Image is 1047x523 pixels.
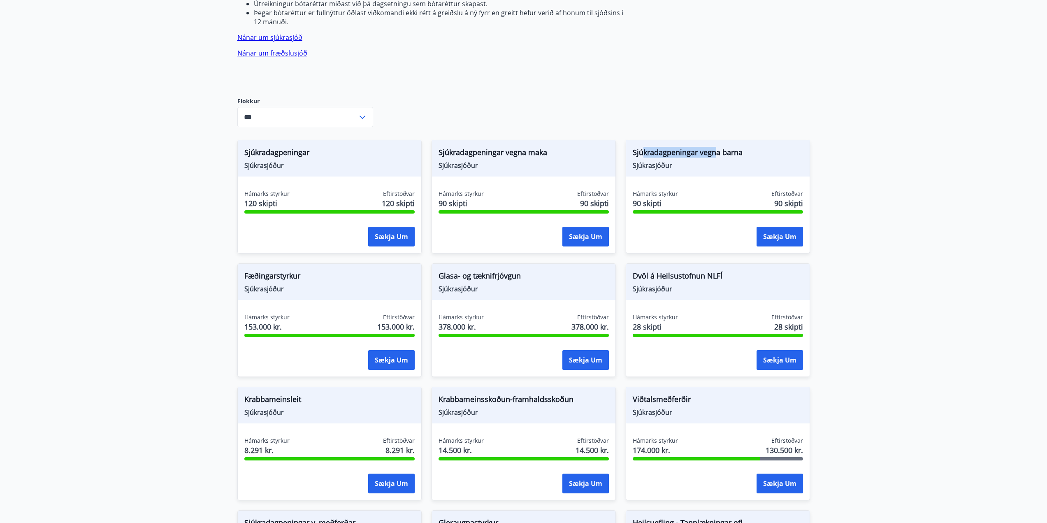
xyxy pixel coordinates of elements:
span: Eftirstöðvar [577,190,609,198]
span: Fæðingarstyrkur [244,270,415,284]
span: 90 skipti [580,198,609,209]
span: Eftirstöðvar [577,437,609,445]
span: 174.000 kr. [633,445,678,456]
label: Flokkur [237,97,373,105]
button: Sækja um [368,474,415,493]
span: 120 skipti [382,198,415,209]
span: Hámarks styrkur [633,313,678,321]
li: Þegar bótaréttur er fullnýttur öðlast viðkomandi ekki rétt á greiðslu á ný fyrr en greitt hefur v... [254,8,626,26]
span: 153.000 kr. [377,321,415,332]
span: Hámarks styrkur [439,437,484,445]
span: 90 skipti [633,198,678,209]
span: 28 skipti [774,321,803,332]
button: Sækja um [368,227,415,246]
span: 378.000 kr. [571,321,609,332]
button: Sækja um [368,350,415,370]
button: Sækja um [562,474,609,493]
span: Viðtalsmeðferðir [633,394,803,408]
button: Sækja um [757,474,803,493]
span: Eftirstöðvar [771,190,803,198]
button: Sækja um [562,350,609,370]
span: Eftirstöðvar [771,313,803,321]
span: Sjúkrasjóður [439,408,609,417]
span: 14.500 kr. [439,445,484,456]
span: Sjúkrasjóður [244,161,415,170]
span: Krabbameinsskoðun-framhaldsskoðun [439,394,609,408]
button: Sækja um [562,227,609,246]
span: 90 skipti [439,198,484,209]
span: Hámarks styrkur [244,313,290,321]
span: Hámarks styrkur [244,190,290,198]
span: Hámarks styrkur [633,437,678,445]
span: Sjúkradagpeningar vegna maka [439,147,609,161]
span: Eftirstöðvar [383,190,415,198]
span: Sjúkradagpeningar vegna barna [633,147,803,161]
span: Hámarks styrkur [633,190,678,198]
span: 14.500 kr. [576,445,609,456]
a: Nánar um fræðslusjóð [237,49,307,58]
span: Eftirstöðvar [771,437,803,445]
span: 90 skipti [774,198,803,209]
span: Sjúkrasjóður [244,284,415,293]
span: 153.000 kr. [244,321,290,332]
span: Dvöl á Heilsustofnun NLFÍ [633,270,803,284]
span: 130.500 kr. [766,445,803,456]
span: Hámarks styrkur [439,313,484,321]
span: Eftirstöðvar [383,313,415,321]
button: Sækja um [757,350,803,370]
span: 8.291 kr. [244,445,290,456]
span: Sjúkrasjóður [633,408,803,417]
span: Sjúkradagpeningar [244,147,415,161]
span: Hámarks styrkur [439,190,484,198]
span: Sjúkrasjóður [633,161,803,170]
span: Krabbameinsleit [244,394,415,408]
span: Glasa- og tæknifrjóvgun [439,270,609,284]
span: Sjúkrasjóður [633,284,803,293]
span: 28 skipti [633,321,678,332]
button: Sækja um [757,227,803,246]
span: Sjúkrasjóður [244,408,415,417]
span: Eftirstöðvar [577,313,609,321]
span: Hámarks styrkur [244,437,290,445]
span: 378.000 kr. [439,321,484,332]
span: 120 skipti [244,198,290,209]
span: Sjúkrasjóður [439,284,609,293]
span: Sjúkrasjóður [439,161,609,170]
span: 8.291 kr. [385,445,415,456]
a: Nánar um sjúkrasjóð [237,33,302,42]
span: Eftirstöðvar [383,437,415,445]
